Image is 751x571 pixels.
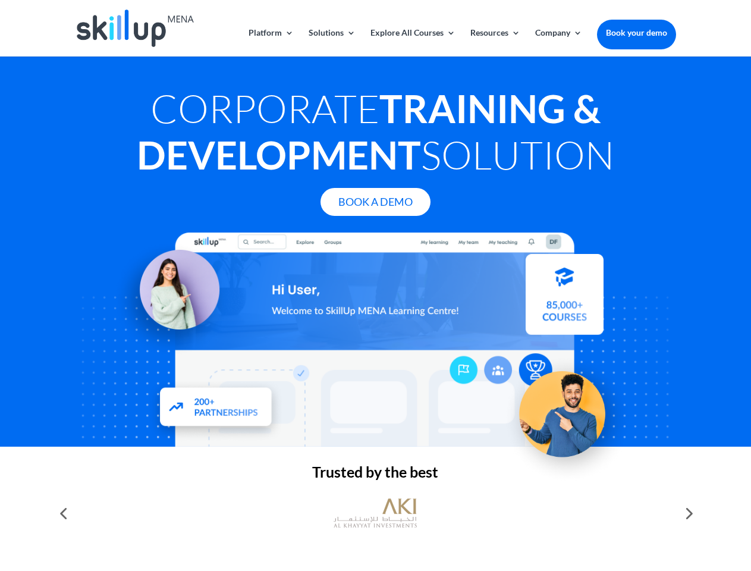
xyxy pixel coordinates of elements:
[111,237,231,357] img: Learning Management Solution - SkillUp
[526,259,604,340] img: Courses library - SkillUp MENA
[75,85,675,184] h1: Corporate Solution
[249,29,294,57] a: Platform
[597,20,676,46] a: Book your demo
[334,492,417,534] img: al khayyat investments logo
[75,465,675,485] h2: Trusted by the best
[137,85,601,178] strong: Training & Development
[370,29,455,57] a: Explore All Courses
[502,346,634,478] img: Upskill your workforce - SkillUp
[320,188,431,216] a: Book A Demo
[147,376,285,441] img: Partners - SkillUp Mena
[553,443,751,571] iframe: Chat Widget
[470,29,520,57] a: Resources
[309,29,356,57] a: Solutions
[535,29,582,57] a: Company
[77,10,193,47] img: Skillup Mena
